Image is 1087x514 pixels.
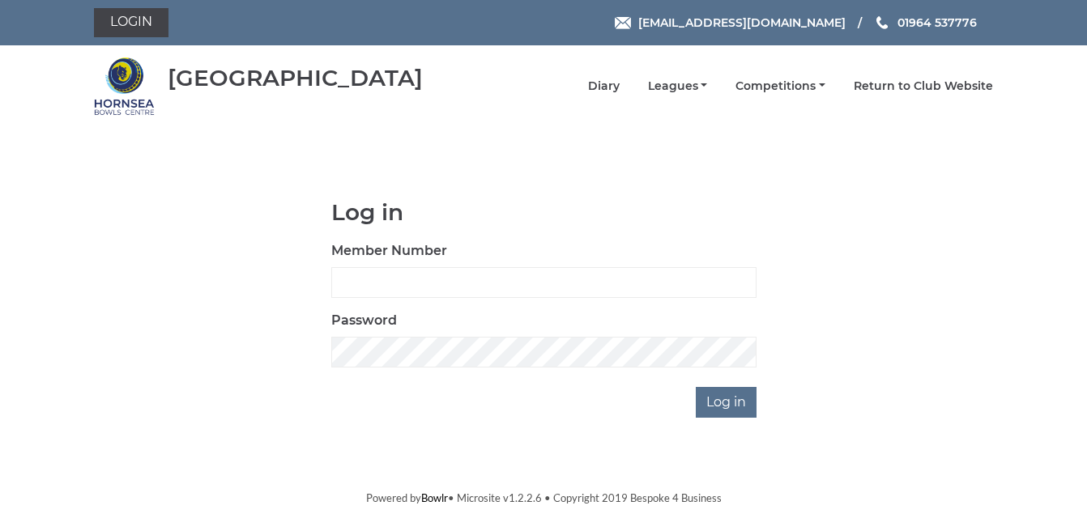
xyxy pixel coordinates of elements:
[94,8,168,37] a: Login
[331,311,397,330] label: Password
[638,15,846,30] span: [EMAIL_ADDRESS][DOMAIN_NAME]
[696,387,757,418] input: Log in
[615,17,631,29] img: Email
[854,79,993,94] a: Return to Club Website
[735,79,825,94] a: Competitions
[897,15,977,30] span: 01964 537776
[588,79,620,94] a: Diary
[94,56,155,117] img: Hornsea Bowls Centre
[331,241,447,261] label: Member Number
[648,79,708,94] a: Leagues
[615,14,846,32] a: Email [EMAIL_ADDRESS][DOMAIN_NAME]
[168,66,423,91] div: [GEOGRAPHIC_DATA]
[421,491,448,504] a: Bowlr
[876,16,888,29] img: Phone us
[366,491,722,504] span: Powered by • Microsite v1.2.2.6 • Copyright 2019 Bespoke 4 Business
[874,14,977,32] a: Phone us 01964 537776
[331,200,757,225] h1: Log in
